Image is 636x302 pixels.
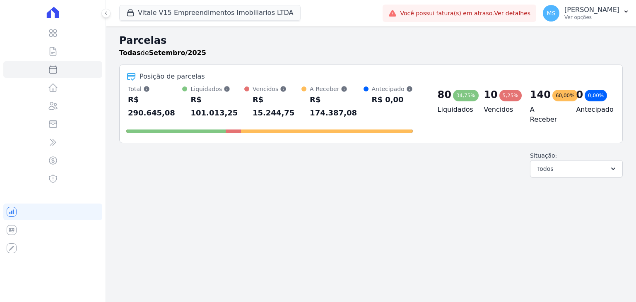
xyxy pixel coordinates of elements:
div: R$ 15.244,75 [253,93,301,120]
div: 5,25% [499,90,522,101]
div: 140 [530,88,551,101]
div: 60,00% [552,90,578,101]
span: MS [547,10,556,16]
div: Vencidos [253,85,301,93]
div: Total [128,85,182,93]
div: R$ 174.387,08 [310,93,363,120]
div: R$ 290.645,08 [128,93,182,120]
div: 10 [484,88,497,101]
div: R$ 0,00 [372,93,413,106]
span: Você possui fatura(s) em atraso. [400,9,530,18]
a: Ver detalhes [494,10,531,17]
strong: Todas [119,49,141,57]
p: Ver opções [564,14,619,21]
span: Todos [537,164,553,174]
label: Situação: [530,152,557,159]
p: de [119,48,206,58]
strong: Setembro/2025 [149,49,206,57]
h2: Parcelas [119,33,623,48]
button: Vitale V15 Empreendimentos Imobiliarios LTDA [119,5,301,21]
div: Liquidados [190,85,244,93]
h4: Vencidos [484,105,517,115]
button: MS [PERSON_NAME] Ver opções [536,2,636,25]
div: 0 [576,88,583,101]
button: Todos [530,160,623,177]
div: 0,00% [585,90,607,101]
h4: Liquidados [438,105,471,115]
div: R$ 101.013,25 [190,93,244,120]
h4: A Receber [530,105,563,125]
div: A Receber [310,85,363,93]
div: Antecipado [372,85,413,93]
p: [PERSON_NAME] [564,6,619,14]
h4: Antecipado [576,105,609,115]
div: 34,75% [453,90,479,101]
div: Posição de parcelas [140,72,205,81]
div: 80 [438,88,451,101]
